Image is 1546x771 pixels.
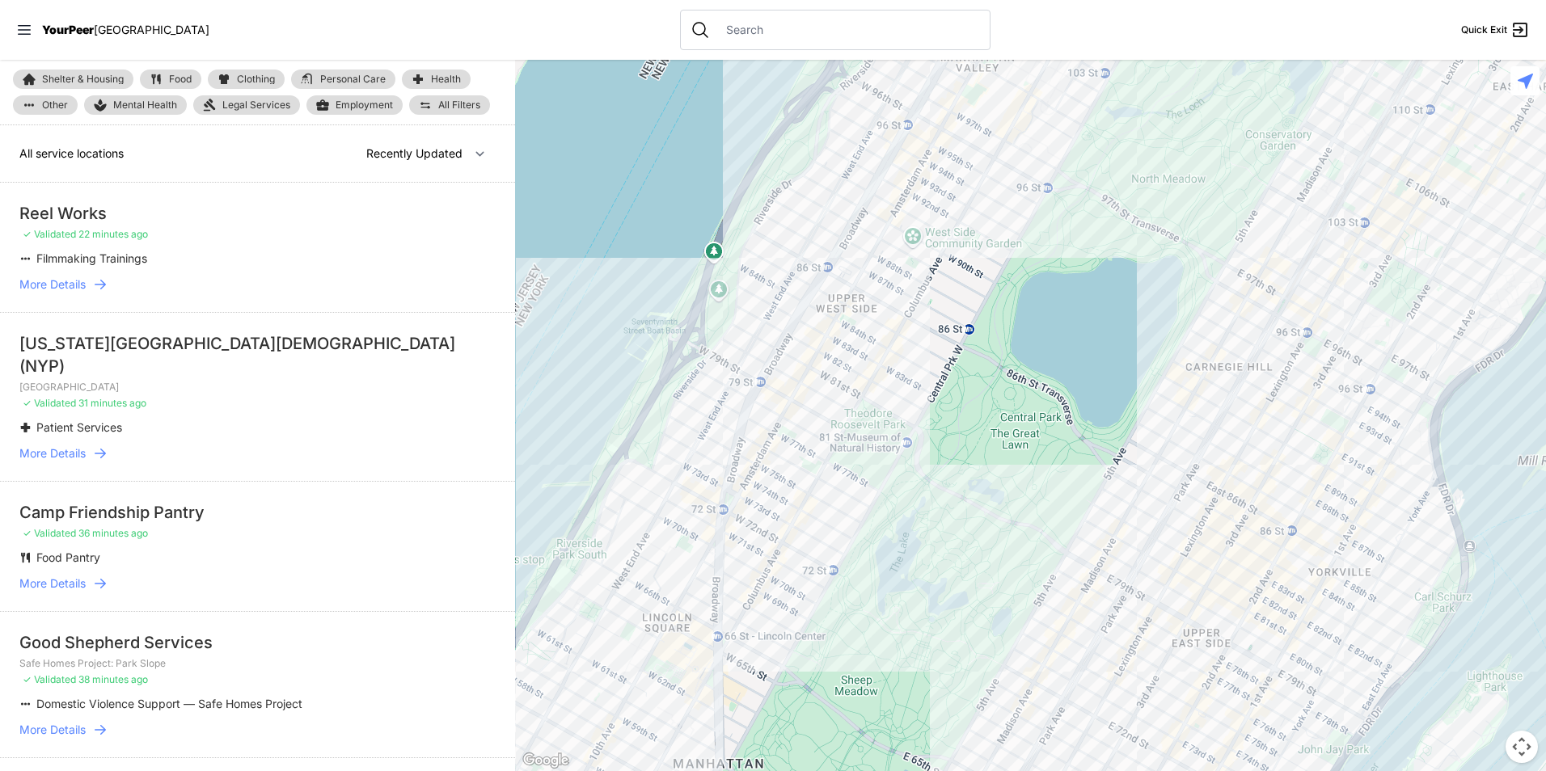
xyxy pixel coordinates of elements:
a: Clothing [208,70,285,89]
a: More Details [19,722,496,738]
span: 36 minutes ago [78,527,148,539]
a: More Details [19,276,496,293]
a: Personal Care [291,70,395,89]
span: Personal Care [320,74,386,84]
span: [GEOGRAPHIC_DATA] [94,23,209,36]
span: All Filters [438,100,480,110]
span: More Details [19,445,86,461]
span: 22 minutes ago [78,228,148,240]
input: Search [716,22,980,38]
span: Health [431,74,461,84]
div: [US_STATE][GEOGRAPHIC_DATA][DEMOGRAPHIC_DATA] (NYP) [19,332,496,377]
span: ✓ Validated [23,673,76,685]
span: Legal Services [222,99,290,112]
span: Employment [336,99,393,112]
div: Reel Works [19,202,496,225]
span: Food [169,74,192,84]
a: Employment [306,95,403,115]
button: Map camera controls [1506,731,1538,763]
span: ✓ Validated [23,397,76,409]
span: All service locations [19,146,124,160]
a: Quick Exit [1461,20,1530,40]
a: Shelter & Housing [13,70,133,89]
span: YourPeer [42,23,94,36]
span: 31 minutes ago [78,397,146,409]
img: Google [519,750,572,771]
a: Food [140,70,201,89]
a: Open this area in Google Maps (opens a new window) [519,750,572,771]
span: ✓ Validated [23,228,76,240]
span: Clothing [237,74,275,84]
span: Shelter & Housing [42,74,124,84]
a: All Filters [409,95,490,115]
a: Legal Services [193,95,300,115]
span: More Details [19,722,86,738]
span: Quick Exit [1461,23,1507,36]
span: More Details [19,276,86,293]
div: Good Shepherd Services [19,631,496,654]
span: ✓ Validated [23,527,76,539]
a: More Details [19,575,496,592]
span: Domestic Violence Support — Safe Homes Project [36,697,302,710]
p: [GEOGRAPHIC_DATA] [19,381,496,394]
span: Filmmaking Trainings [36,251,147,265]
a: Other [13,95,78,115]
a: More Details [19,445,496,461]
a: Mental Health [84,95,187,115]
div: Camp Friendship Pantry [19,501,496,524]
span: Other [42,100,68,110]
span: More Details [19,575,86,592]
a: YourPeer[GEOGRAPHIC_DATA] [42,25,209,35]
span: Patient Services [36,420,122,434]
span: Food Pantry [36,550,100,564]
p: Safe Homes Project: Park Slope [19,657,496,670]
span: 38 minutes ago [78,673,148,685]
span: Mental Health [113,99,177,112]
a: Health [402,70,471,89]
